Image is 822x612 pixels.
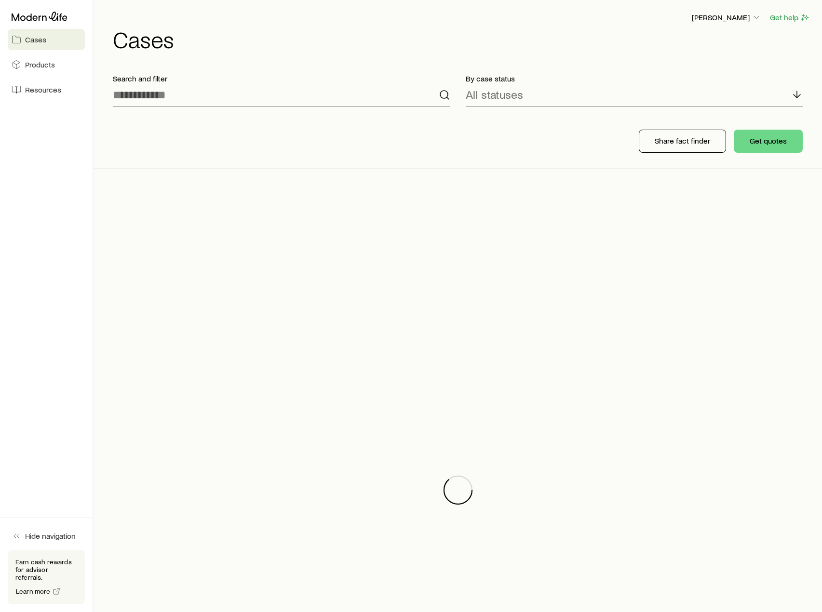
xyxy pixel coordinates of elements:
[692,13,761,22] p: [PERSON_NAME]
[691,12,762,24] button: [PERSON_NAME]
[8,550,85,604] div: Earn cash rewards for advisor referrals.Learn more
[769,12,810,23] button: Get help
[8,79,85,100] a: Resources
[734,130,803,153] button: Get quotes
[466,88,523,101] p: All statuses
[466,74,803,83] p: By case status
[8,54,85,75] a: Products
[639,130,726,153] button: Share fact finder
[8,29,85,50] a: Cases
[113,27,810,51] h1: Cases
[113,74,450,83] p: Search and filter
[16,588,51,595] span: Learn more
[8,525,85,546] button: Hide navigation
[25,60,55,69] span: Products
[25,531,76,541] span: Hide navigation
[25,35,46,44] span: Cases
[655,136,710,146] p: Share fact finder
[25,85,61,94] span: Resources
[15,558,77,581] p: Earn cash rewards for advisor referrals.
